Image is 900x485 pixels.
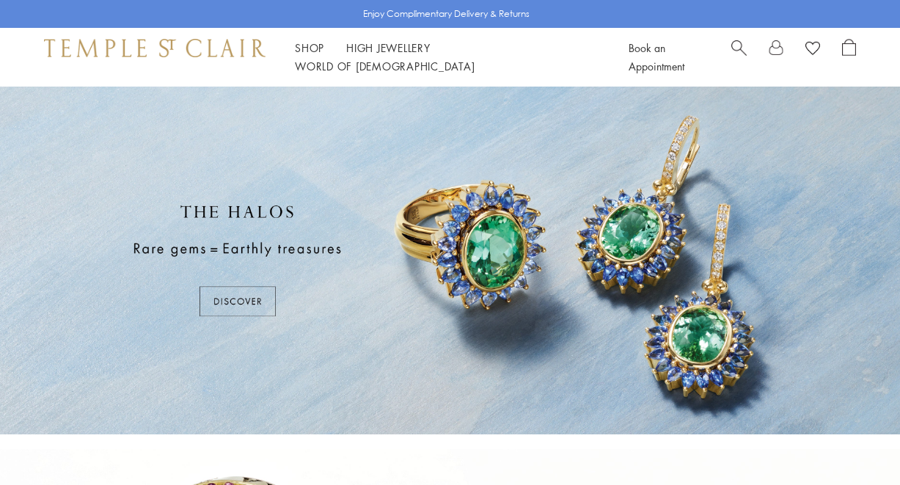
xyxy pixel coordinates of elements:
[44,39,266,56] img: Temple St. Clair
[629,40,684,73] a: Book an Appointment
[731,39,747,76] a: Search
[295,39,596,76] nav: Main navigation
[295,40,324,55] a: ShopShop
[827,416,885,470] iframe: Gorgias live chat messenger
[842,39,856,76] a: Open Shopping Bag
[295,59,475,73] a: World of [DEMOGRAPHIC_DATA]World of [DEMOGRAPHIC_DATA]
[346,40,431,55] a: High JewelleryHigh Jewellery
[363,7,530,21] p: Enjoy Complimentary Delivery & Returns
[805,39,820,61] a: View Wishlist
